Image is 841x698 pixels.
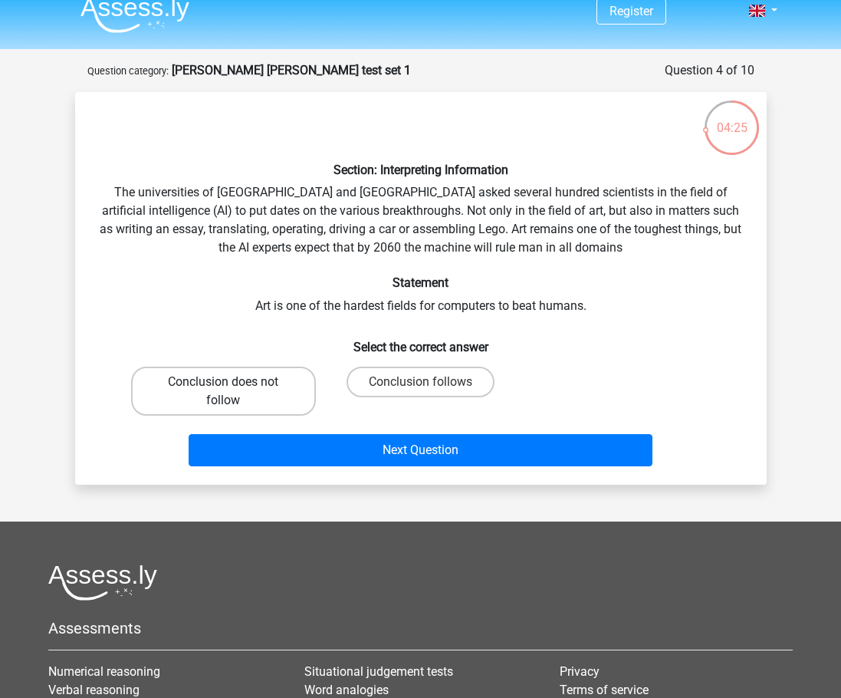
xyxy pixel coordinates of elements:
a: Situational judgement tests [304,664,453,679]
label: Conclusion does not follow [131,367,316,416]
div: The universities of [GEOGRAPHIC_DATA] and [GEOGRAPHIC_DATA] asked several hundred scientists in t... [81,104,761,472]
a: Register [609,4,653,18]
button: Next Question [189,434,652,466]
a: Numerical reasoning [48,664,160,679]
small: Question category: [87,65,169,77]
h6: Select the correct answer [100,328,742,354]
label: Conclusion follows [347,367,494,397]
a: Terms of service [560,683,649,697]
div: Question 4 of 10 [665,61,754,80]
a: Privacy [560,664,600,679]
h5: Assessments [48,619,793,637]
img: Assessly logo [48,565,157,601]
h6: Statement [100,275,742,290]
div: 04:25 [703,99,761,137]
a: Word analogies [304,683,389,697]
strong: [PERSON_NAME] [PERSON_NAME] test set 1 [172,63,411,77]
a: Verbal reasoning [48,683,140,697]
h6: Section: Interpreting Information [100,163,742,177]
